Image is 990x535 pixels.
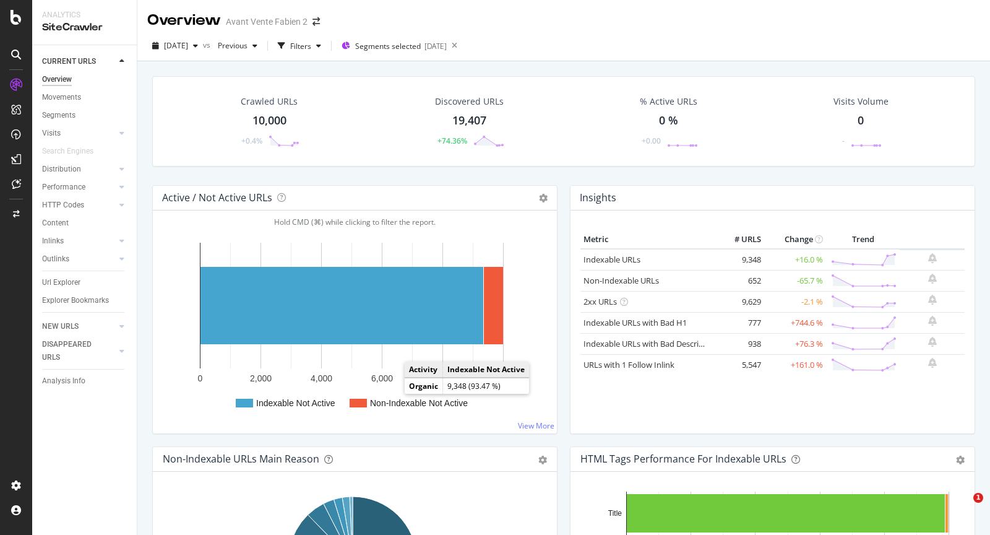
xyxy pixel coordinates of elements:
td: +76.3 % [764,333,826,354]
span: 2025 Sep. 21st [164,40,188,51]
div: Filters [290,41,311,51]
td: 9,629 [715,291,764,312]
a: Overview [42,73,128,86]
a: Performance [42,181,116,194]
text: 6,000 [371,373,393,383]
td: -65.7 % [764,270,826,291]
div: arrow-right-arrow-left [312,17,320,26]
span: Previous [213,40,247,51]
div: bell-plus [928,358,937,368]
td: Indexable Not Active [443,362,530,378]
div: 19,407 [452,113,486,129]
div: Explorer Bookmarks [42,294,109,307]
td: 938 [715,333,764,354]
iframe: Intercom live chat [948,493,978,523]
h4: Active / Not Active URLs [162,189,272,206]
span: Segments selected [355,41,421,51]
div: Visits [42,127,61,140]
td: 5,547 [715,354,764,375]
div: Distribution [42,163,81,176]
div: 10,000 [252,113,286,129]
th: Change [764,230,826,249]
td: +16.0 % [764,249,826,271]
a: 2xx URLs [583,296,617,307]
div: CURRENT URLS [42,55,96,68]
a: CURRENT URLS [42,55,116,68]
div: NEW URLS [42,320,79,333]
div: Inlinks [42,235,64,248]
td: +161.0 % [764,354,826,375]
div: SiteCrawler [42,20,127,35]
div: 0 % [659,113,678,129]
a: Analysis Info [42,375,128,388]
div: Overview [42,73,72,86]
div: Visits Volume [833,95,889,108]
div: DISAPPEARED URLS [42,338,105,364]
div: Discovered URLs [435,95,504,108]
i: Options [539,194,548,202]
div: bell-plus [928,337,937,347]
text: Non-Indexable Not Active [370,398,468,408]
a: Movements [42,91,128,104]
h4: Insights [580,189,616,206]
th: # URLS [715,230,764,249]
div: bell-plus [928,316,937,326]
text: 4,000 [311,373,332,383]
button: Filters [273,36,326,56]
td: 9,348 (93.47 %) [443,378,530,394]
td: +744.6 % [764,312,826,333]
span: vs [203,40,213,50]
a: Segments [42,109,128,122]
div: Avant Vente Fabien 2 [226,15,308,28]
th: Trend [826,230,900,249]
div: Content [42,217,69,230]
div: Segments [42,109,75,122]
div: gear [538,456,547,464]
div: 0 [858,113,864,129]
div: Overview [147,10,221,31]
span: Hold CMD (⌘) while clicking to filter the report. [274,217,436,227]
div: gear [956,456,965,464]
div: +0.00 [642,136,661,146]
div: Non-Indexable URLs Main Reason [163,453,319,465]
span: 1 [973,493,983,503]
div: HTTP Codes [42,199,84,212]
div: Movements [42,91,81,104]
text: Indexable Not Active [256,398,335,408]
a: DISAPPEARED URLS [42,338,116,364]
text: Title [608,509,622,518]
div: Performance [42,181,85,194]
div: Analysis Info [42,375,85,388]
a: Explorer Bookmarks [42,294,128,307]
button: Segments selected[DATE] [337,36,447,56]
a: Visits [42,127,116,140]
a: NEW URLS [42,320,116,333]
div: bell-plus [928,274,937,284]
div: bell-plus [928,253,937,263]
td: 9,348 [715,249,764,271]
a: HTTP Codes [42,199,116,212]
div: [DATE] [424,41,447,51]
a: Distribution [42,163,116,176]
div: Url Explorer [42,276,80,289]
a: Non-Indexable URLs [583,275,659,286]
a: Search Engines [42,145,106,158]
a: Indexable URLs with Bad H1 [583,317,687,328]
td: Activity [405,362,443,378]
text: 0 [198,373,203,383]
div: - [842,136,845,146]
td: -2.1 % [764,291,826,312]
svg: A chart. [163,230,543,424]
a: Url Explorer [42,276,128,289]
a: Content [42,217,128,230]
div: Crawled URLs [241,95,298,108]
td: 652 [715,270,764,291]
div: bell-plus [928,295,937,305]
a: URLs with 1 Follow Inlink [583,359,674,370]
div: +0.4% [241,136,262,146]
div: Outlinks [42,253,69,266]
a: Inlinks [42,235,116,248]
td: Organic [405,378,443,394]
button: [DATE] [147,36,203,56]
